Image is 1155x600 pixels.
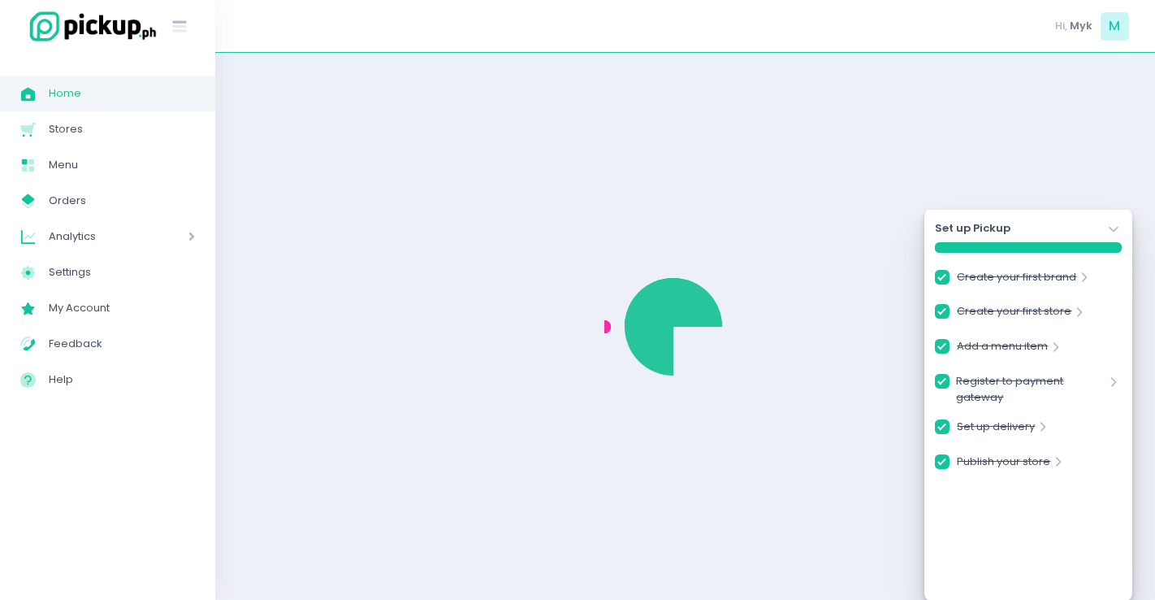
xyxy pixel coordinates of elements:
span: Help [49,369,195,390]
strong: Set up Pickup [935,220,1010,237]
span: Menu [49,154,195,176]
span: Home [49,83,195,104]
span: Feedback [49,333,195,354]
a: Set up delivery [957,419,1035,441]
span: M [1101,12,1129,41]
span: Stores [49,119,195,140]
span: Myk [1070,18,1092,34]
a: Create your first store [957,303,1071,325]
a: Publish your store [957,454,1050,476]
img: logo [20,9,158,44]
span: Orders [49,190,195,211]
span: Hi, [1055,18,1067,34]
a: Add a menu item [957,338,1048,360]
a: Create your first brand [957,269,1076,291]
a: Register to payment gateway [956,373,1105,405]
span: Settings [49,262,195,283]
span: Analytics [49,226,142,247]
span: My Account [49,298,195,319]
